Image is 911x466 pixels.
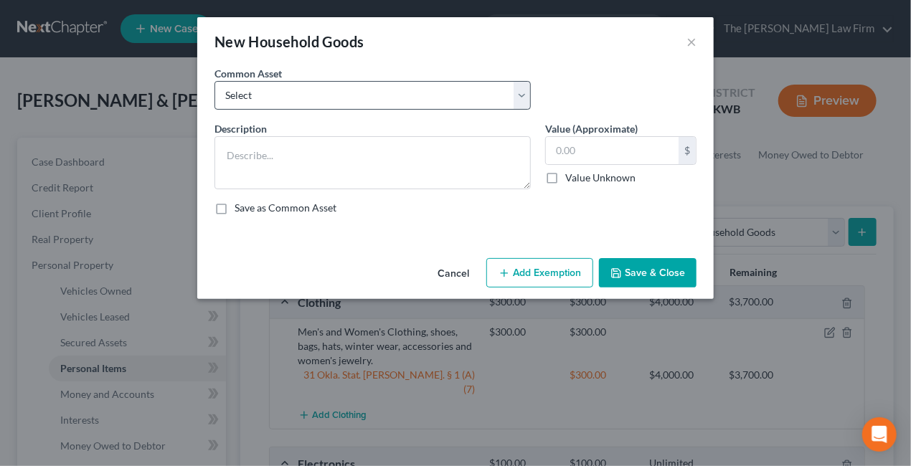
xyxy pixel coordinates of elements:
[545,121,638,136] label: Value (Approximate)
[214,32,364,52] div: New Household Goods
[565,171,636,185] label: Value Unknown
[235,201,336,215] label: Save as Common Asset
[862,417,897,452] div: Open Intercom Messenger
[214,66,282,81] label: Common Asset
[214,123,267,135] span: Description
[426,260,481,288] button: Cancel
[686,33,697,50] button: ×
[679,137,696,164] div: $
[546,137,679,164] input: 0.00
[486,258,593,288] button: Add Exemption
[599,258,697,288] button: Save & Close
